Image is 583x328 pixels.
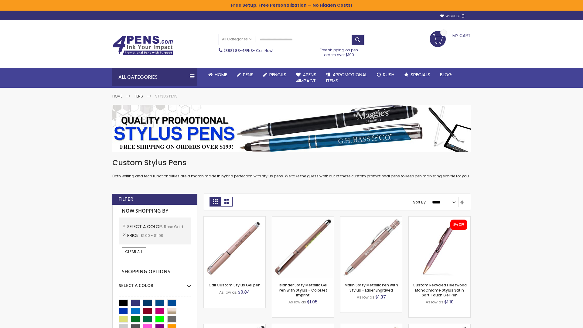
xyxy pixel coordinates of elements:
[340,216,402,221] a: Marin Softy Metallic Pen with Stylus - Laser Engraved-Rose Gold
[209,282,261,288] a: Cali Custom Stylus Gel pen
[440,71,452,78] span: Blog
[127,224,164,230] span: Select A Color
[219,34,255,44] a: All Categories
[345,282,398,292] a: Marin Softy Metallic Pen with Stylus - Laser Engraved
[204,216,265,221] a: Cali Custom Stylus Gel pen-Rose Gold
[164,224,183,229] span: Rose Gold
[112,68,197,86] div: All Categories
[413,200,426,205] label: Sort By
[269,71,286,78] span: Pencils
[440,14,465,19] a: Wishlist
[224,48,273,53] span: - Call Now!
[288,299,306,305] span: As low as
[314,45,365,57] div: Free shipping on pen orders over $199
[453,223,464,227] div: 5% OFF
[444,299,454,305] span: $1.10
[135,94,143,99] a: Pens
[119,205,191,217] strong: Now Shopping by
[326,71,367,84] span: 4PROMOTIONAL ITEMS
[119,265,191,278] strong: Shopping Options
[210,197,221,207] strong: Grid
[222,37,252,42] span: All Categories
[307,299,318,305] span: $1.05
[409,217,470,278] img: Custom Recycled Fleetwood MonoChrome Stylus Satin Soft Touch Gel Pen-Rose Gold
[375,294,386,300] span: $1.37
[399,68,435,81] a: Specials
[258,68,291,81] a: Pencils
[383,71,394,78] span: Rush
[321,68,372,88] a: 4PROMOTIONALITEMS
[204,217,265,278] img: Cali Custom Stylus Gel pen-Rose Gold
[243,71,254,78] span: Pens
[340,217,402,278] img: Marin Softy Metallic Pen with Stylus - Laser Engraved-Rose Gold
[122,248,146,256] a: Clear All
[155,94,178,99] strong: Stylus Pens
[203,68,232,81] a: Home
[125,249,143,254] span: Clear All
[357,295,374,300] span: As low as
[127,232,141,238] span: Price
[413,282,467,297] a: Custom Recycled Fleetwood MonoChrome Stylus Satin Soft Touch Gel Pen
[118,196,133,203] strong: Filter
[272,216,334,221] a: Islander Softy Metallic Gel Pen with Stylus - ColorJet Imprint-Rose Gold
[112,105,471,152] img: Stylus Pens
[112,158,471,168] h1: Custom Stylus Pens
[112,36,173,55] img: 4Pens Custom Pens and Promotional Products
[224,48,253,53] a: (888) 88-4PENS
[409,216,470,221] a: Custom Recycled Fleetwood MonoChrome Stylus Satin Soft Touch Gel Pen-Rose Gold
[238,289,250,295] span: $0.84
[215,71,227,78] span: Home
[296,71,316,84] span: 4Pens 4impact
[372,68,399,81] a: Rush
[112,94,122,99] a: Home
[141,233,163,238] span: $1.00 - $1.99
[279,282,327,297] a: Islander Softy Metallic Gel Pen with Stylus - ColorJet Imprint
[119,278,191,289] div: Select A Color
[411,71,430,78] span: Specials
[435,68,457,81] a: Blog
[219,290,237,295] span: As low as
[112,158,471,179] div: Both writing and tech functionalities are a match made in hybrid perfection with stylus pens. We ...
[232,68,258,81] a: Pens
[272,217,334,278] img: Islander Softy Metallic Gel Pen with Stylus - ColorJet Imprint-Rose Gold
[426,299,443,305] span: As low as
[291,68,321,88] a: 4Pens4impact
